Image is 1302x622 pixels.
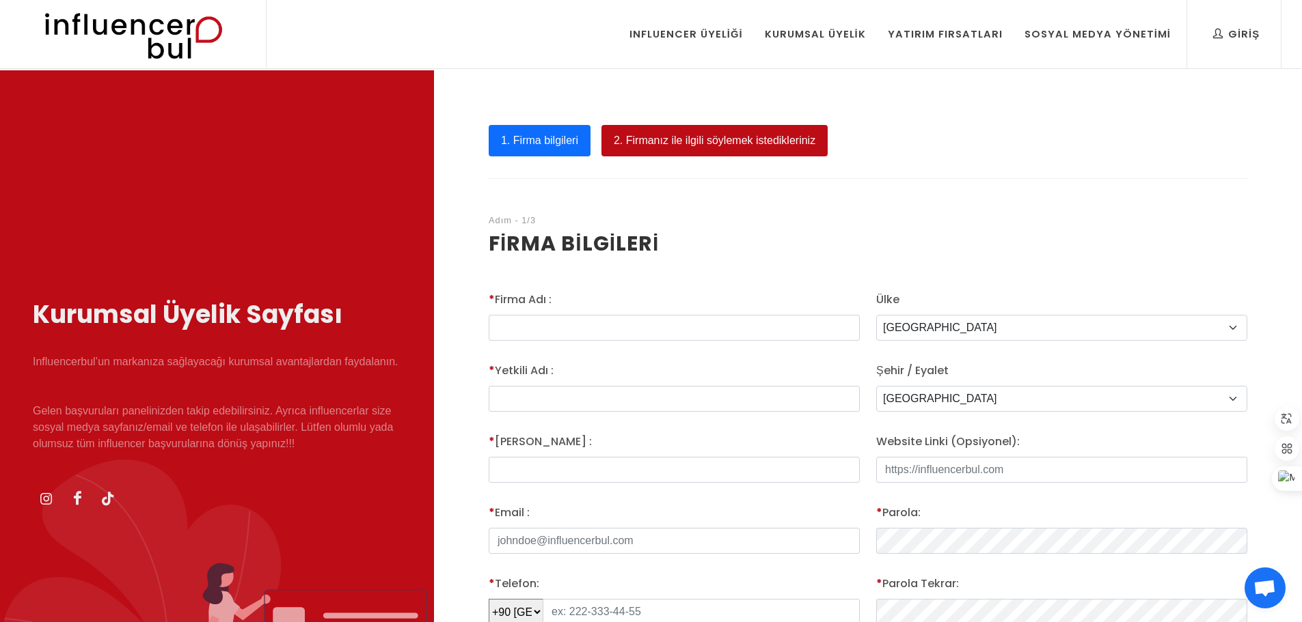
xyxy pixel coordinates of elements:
img: go_to_app.svg [1267,29,1278,40]
p: Gelen başvuruları panelinizden takip edebilirsiniz. Ayrıca influencerlar size sosyal medya sayfan... [33,403,401,452]
input: johndoe@influencerbul.com [489,528,860,554]
input: https://influencerbul.com [876,457,1247,483]
label: Parola Tekrar: [876,576,959,592]
img: logo_orange.svg [22,22,33,33]
img: support.svg [1210,29,1221,40]
img: setting.svg [1238,29,1249,40]
img: tab_keywords_by_traffic_grey.svg [467,79,478,90]
label: Şehir / Eyalet [876,363,949,379]
div: Domain Overview [164,81,234,89]
div: Domain: [DOMAIN_NAME] [36,36,150,46]
label: Firma Adı : [489,292,552,308]
div: v 4.0.25 [38,22,67,33]
div: Açık sohbet [1245,567,1286,608]
label: Telefon: [489,576,539,592]
img: website_grey.svg [22,36,33,46]
div: Influencer Üyeliği [629,27,743,42]
img: tab_backlinks_grey.svg [811,79,822,90]
img: tab_domain_overview_orange.svg [149,79,160,90]
label: Website Linki (Opsiyonel): [876,434,1020,450]
h1: Kurumsal Üyelik Sayfası [33,296,401,333]
div: Kurumsal Üyelik [765,27,866,42]
h2: Firma Bilgileri [489,228,1247,259]
img: tab_seo_analyzer_grey.svg [1133,79,1144,90]
p: Influencerbul’un markanıza sağlayacağı kurumsal avantajlardan faydalanın. [33,354,401,370]
label: [PERSON_NAME] : [489,434,592,450]
a: 1. Firma bilgileri [489,125,591,156]
div: Backlinks [826,81,863,89]
div: Yatırım Fırsatları [888,27,1003,42]
label: Parola: [876,505,921,521]
span: Adım - 1/3 [489,215,536,225]
div: Giriş [1213,27,1260,42]
label: Email : [489,505,530,521]
a: 2. Firmanız ile ilgili söylemek istedikleriniz [601,125,828,156]
div: Keywords by Traffic [483,81,562,89]
div: Site Audit [1148,81,1187,89]
label: Yetkili Adı : [489,363,554,379]
label: Ülke [876,292,899,308]
div: Sosyal Medya Yönetimi [1025,27,1171,42]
